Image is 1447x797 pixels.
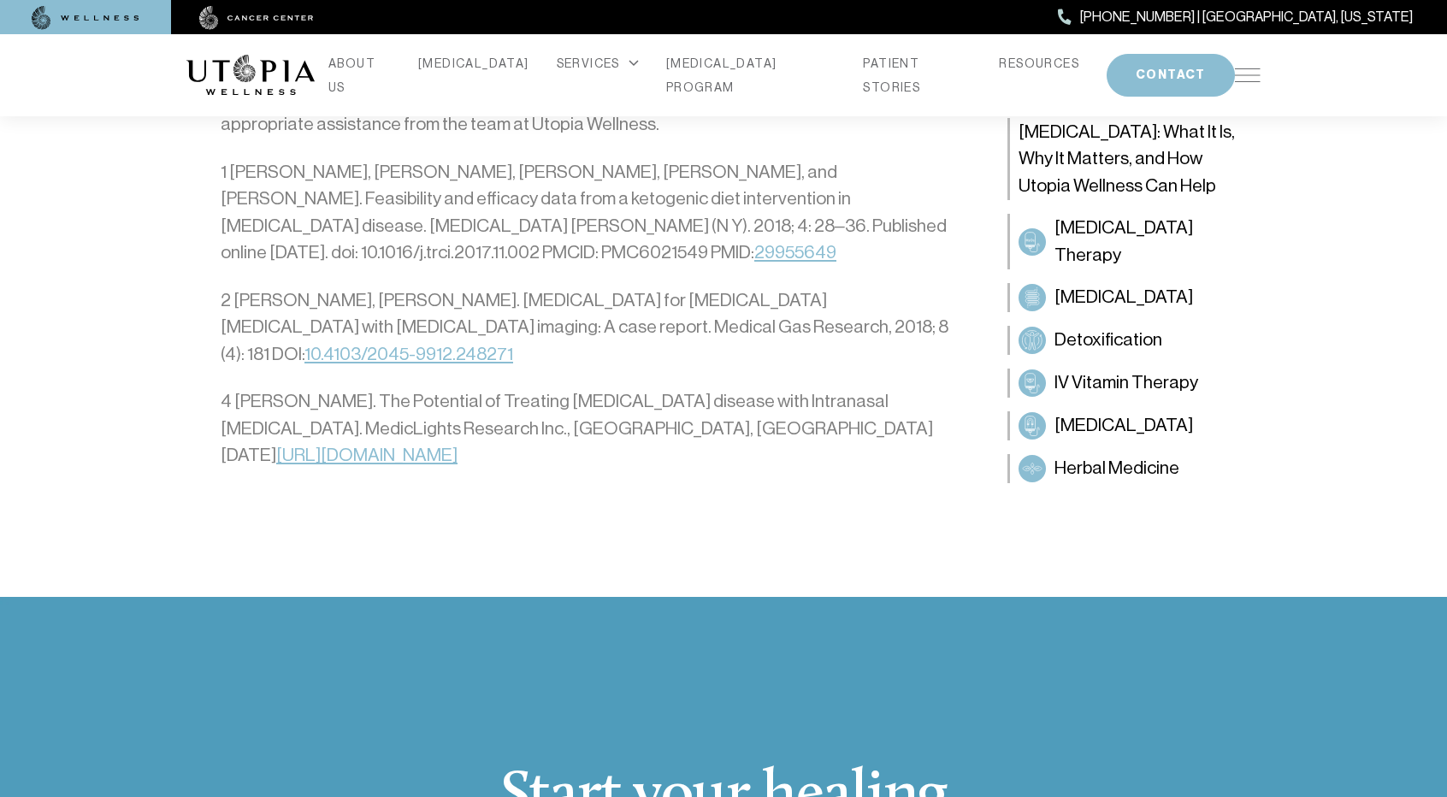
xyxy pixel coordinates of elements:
p: 4 [PERSON_NAME]. The Potential of Treating [MEDICAL_DATA] disease with Intranasal [MEDICAL_DATA].... [221,388,953,469]
a: PATIENT STORIES [863,51,972,99]
img: Peroxide Therapy [1022,231,1042,251]
img: wellness [32,6,139,30]
img: logo [186,55,315,96]
p: 1 [PERSON_NAME], [PERSON_NAME], [PERSON_NAME], [PERSON_NAME], and [PERSON_NAME]. Feasibility and ... [221,159,953,267]
a: [MEDICAL_DATA] [418,51,529,75]
span: Herbal Medicine [1054,455,1179,482]
span: Detoxification [1054,327,1162,354]
a: [MEDICAL_DATA]: What It Is, Why It Matters, and How Utopia Wellness Can Help [1007,117,1261,200]
a: RESOURCES [999,51,1079,75]
div: SERVICES [557,51,639,75]
span: [MEDICAL_DATA] [1054,412,1193,440]
span: [PHONE_NUMBER] | [GEOGRAPHIC_DATA], [US_STATE] [1080,6,1413,28]
img: Herbal Medicine [1022,458,1042,479]
img: icon-hamburger [1235,68,1261,82]
span: [MEDICAL_DATA] [1054,284,1193,311]
a: [PHONE_NUMBER] | [GEOGRAPHIC_DATA], [US_STATE] [1058,6,1413,28]
a: Chelation Therapy[MEDICAL_DATA] [1007,411,1261,440]
span: [MEDICAL_DATA]: What It Is, Why It Matters, and How Utopia Wellness Can Help [1019,118,1252,199]
a: [MEDICAL_DATA] PROGRAM [666,51,836,99]
p: 2 [PERSON_NAME], [PERSON_NAME]. [MEDICAL_DATA] for [MEDICAL_DATA] [MEDICAL_DATA] with [MEDICAL_DA... [221,287,953,369]
a: 10.4103/2045-9912.248271 [304,344,513,364]
a: [URL][DOMAIN_NAME] [276,445,458,465]
span: IV Vitamin Therapy [1054,369,1198,397]
img: Detoxification [1022,330,1042,351]
a: Colon Therapy[MEDICAL_DATA] [1007,283,1261,312]
img: Chelation Therapy [1022,416,1042,436]
a: IV Vitamin TherapyIV Vitamin Therapy [1007,369,1261,398]
a: 29955649 [754,242,836,263]
a: DetoxificationDetoxification [1007,326,1261,355]
span: [MEDICAL_DATA] Therapy [1054,215,1252,269]
a: Peroxide Therapy[MEDICAL_DATA] Therapy [1007,214,1261,269]
img: Colon Therapy [1022,287,1042,308]
button: CONTACT [1107,54,1235,97]
img: IV Vitamin Therapy [1022,373,1042,393]
a: Herbal MedicineHerbal Medicine [1007,454,1261,483]
a: ABOUT US [328,51,391,99]
img: cancer center [199,6,314,30]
